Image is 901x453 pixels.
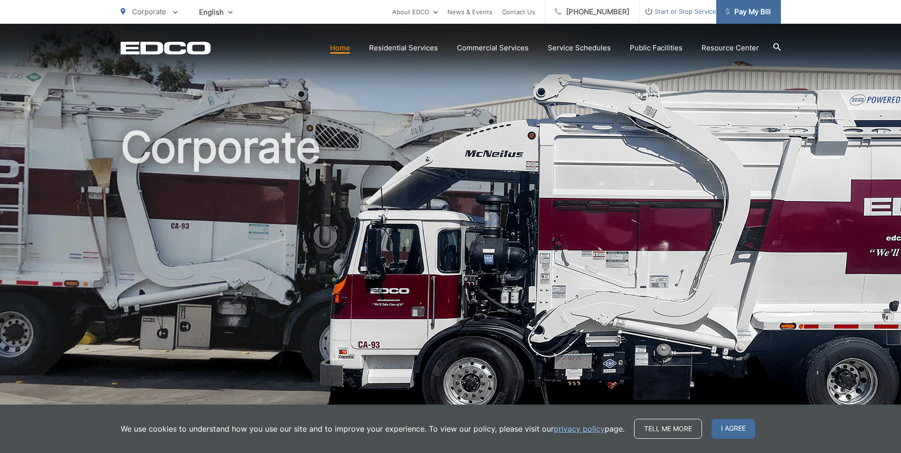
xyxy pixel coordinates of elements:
[121,423,625,434] p: We use cookies to understand how you use our site and to improve your experience. To view our pol...
[554,423,605,434] a: privacy policy
[711,419,755,439] span: I agree
[132,7,166,16] span: Corporate
[630,42,683,54] a: Public Facilities
[702,42,759,54] a: Resource Center
[369,42,438,54] a: Residential Services
[192,4,240,20] span: English
[548,42,611,54] a: Service Schedules
[392,6,438,18] a: About EDCO
[634,419,702,439] a: Tell me more
[457,42,529,54] a: Commercial Services
[502,6,535,18] a: Contact Us
[121,123,781,424] h1: Corporate
[330,42,350,54] a: Home
[121,41,211,55] a: EDCD logo. Return to the homepage.
[726,6,771,18] span: Pay My Bill
[447,6,493,18] a: News & Events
